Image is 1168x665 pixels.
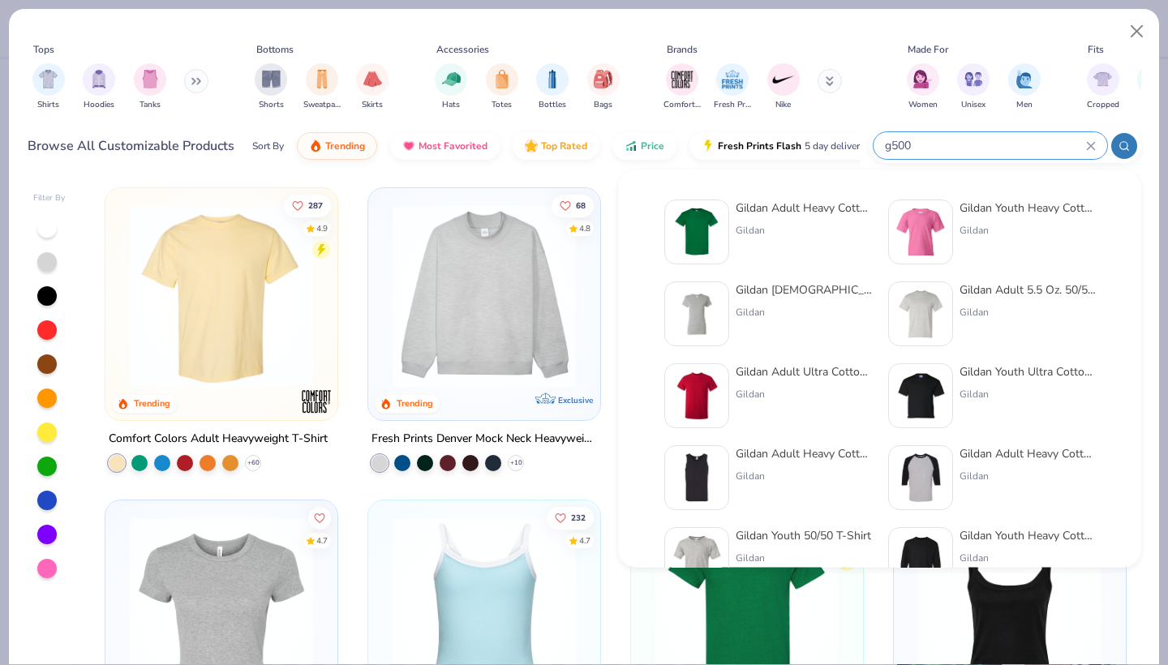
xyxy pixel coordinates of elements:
[252,139,284,153] div: Sort By
[702,139,715,152] img: flash.gif
[1088,42,1104,57] div: Fits
[536,63,569,111] div: filter for Bottles
[356,63,389,111] div: filter for Skirts
[736,363,872,380] div: Gildan Adult Ultra Cotton 6 Oz. T-Shirt
[587,63,620,111] div: filter for Bags
[442,70,461,88] img: Hats Image
[714,63,751,111] div: filter for Fresh Prints
[1087,63,1119,111] button: filter button
[539,99,566,111] span: Bottles
[134,63,166,111] div: filter for Tanks
[714,63,751,111] button: filter button
[134,63,166,111] button: filter button
[736,445,872,462] div: Gildan Adult Heavy Cotton 5.3 Oz. Tank
[486,63,518,111] div: filter for Totes
[309,139,322,152] img: trending.gif
[672,207,722,257] img: db319196-8705-402d-8b46-62aaa07ed94f
[90,70,108,88] img: Hoodies Image
[672,289,722,339] img: f353747f-df2b-48a7-9668-f657901a5e3e
[775,99,791,111] span: Nike
[1122,16,1153,47] button: Close
[510,458,522,468] span: + 10
[256,42,294,57] div: Bottoms
[663,99,701,111] span: Comfort Colors
[28,136,234,156] div: Browse All Customizable Products
[442,99,460,111] span: Hats
[309,506,332,529] button: Like
[663,63,701,111] div: filter for Comfort Colors
[303,63,341,111] button: filter button
[672,453,722,503] img: 88a44a92-e2a5-4f89-8212-3978ff1d2bb4
[736,551,871,565] div: Gildan
[805,137,865,156] span: 5 day delivery
[536,63,569,111] button: filter button
[435,63,467,111] div: filter for Hats
[547,506,594,529] button: Like
[83,63,115,111] div: filter for Hoodies
[543,70,561,88] img: Bottles Image
[33,192,66,204] div: Filter By
[908,42,948,57] div: Made For
[297,132,377,160] button: Trending
[262,70,281,88] img: Shorts Image
[109,429,328,449] div: Comfort Colors Adult Heavyweight T-Shirt
[579,222,590,234] div: 4.8
[255,63,287,111] div: filter for Shorts
[33,42,54,57] div: Tops
[736,223,872,238] div: Gildan
[960,551,1096,565] div: Gildan
[594,70,612,88] img: Bags Image
[960,281,1096,298] div: Gildan Adult 5.5 Oz. 50/50 T-Shirt
[384,204,584,388] img: f5d85501-0dbb-4ee4-b115-c08fa3845d83
[436,42,489,57] div: Accessories
[964,70,983,88] img: Unisex Image
[1093,70,1112,88] img: Cropped Image
[961,99,985,111] span: Unisex
[317,222,328,234] div: 4.9
[895,453,946,503] img: 9278ce09-0d59-4a10-a90b-5020d43c2e95
[371,429,597,449] div: Fresh Prints Denver Mock Neck Heavyweight Sweatshirt
[672,534,722,585] img: 12c717a8-bff4-429b-8526-ab448574c88c
[492,99,512,111] span: Totes
[390,132,500,160] button: Most Favorited
[594,99,612,111] span: Bags
[493,70,511,88] img: Totes Image
[895,534,946,585] img: f253ff27-62b2-4a42-a79b-d4079655c11f
[1087,99,1119,111] span: Cropped
[1016,99,1033,111] span: Men
[736,387,872,401] div: Gildan
[960,387,1096,401] div: Gildan
[32,63,65,111] button: filter button
[960,363,1096,380] div: Gildan Youth Ultra Cotton® T-Shirt
[579,534,590,547] div: 4.7
[587,63,620,111] button: filter button
[771,67,796,92] img: Nike Image
[325,139,365,152] span: Trending
[576,201,586,209] span: 68
[767,63,800,111] button: filter button
[641,139,664,152] span: Price
[363,70,382,88] img: Skirts Image
[913,70,932,88] img: Women Image
[670,67,694,92] img: Comfort Colors Image
[285,194,332,217] button: Like
[895,371,946,421] img: 6046accf-a268-477f-9bdd-e1b99aae0138
[32,63,65,111] div: filter for Shirts
[960,527,1096,544] div: Gildan Youth Heavy Cotton 5.3 Oz. Long-Sleeve T-Shirt
[907,63,939,111] button: filter button
[895,207,946,257] img: db3463ef-4353-4609-ada1-7539d9cdc7e6
[486,63,518,111] button: filter button
[140,99,161,111] span: Tanks
[513,132,599,160] button: Top Rated
[37,99,59,111] span: Shirts
[767,63,800,111] div: filter for Nike
[84,99,114,111] span: Hoodies
[714,99,751,111] span: Fresh Prints
[356,63,389,111] button: filter button
[672,371,722,421] img: 3c1a081b-6ca8-4a00-a3b6-7ee979c43c2b
[247,458,260,468] span: + 60
[300,385,333,418] img: Comfort Colors logo
[1008,63,1041,111] button: filter button
[122,204,321,388] img: 029b8af0-80e6-406f-9fdc-fdf898547912
[720,67,745,92] img: Fresh Prints Image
